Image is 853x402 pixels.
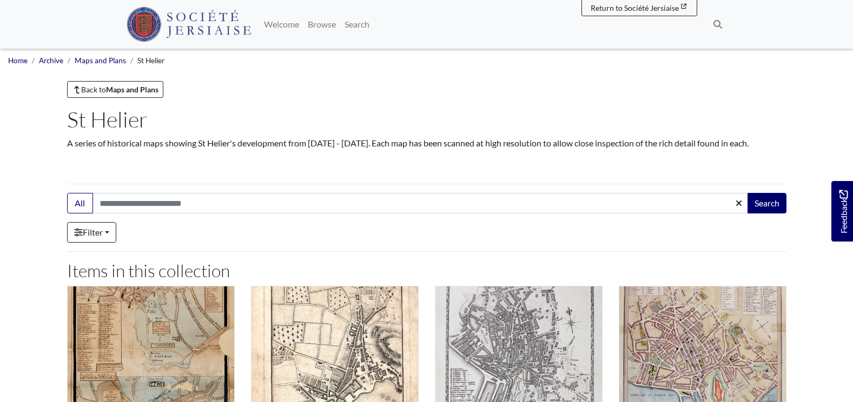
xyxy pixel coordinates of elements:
[8,56,28,65] a: Home
[748,193,786,213] button: Search
[137,56,164,65] span: St Helier
[67,81,164,98] a: Back toMaps and Plans
[837,190,850,233] span: Feedback
[67,137,786,150] p: A series of historical maps showing St Helier's development from [DATE] - [DATE]. Each map has be...
[67,260,786,281] h2: Items in this collection
[106,85,158,94] strong: Maps and Plans
[260,14,303,35] a: Welcome
[127,7,252,42] img: Société Jersiaise
[67,106,786,132] h1: St Helier
[75,56,126,65] a: Maps and Plans
[92,193,749,213] input: Search this collection...
[67,193,93,213] button: All
[67,222,116,243] a: Filter
[39,56,63,65] a: Archive
[591,3,679,12] span: Return to Société Jersiaise
[340,14,374,35] a: Search
[831,181,853,242] a: Would you like to provide feedback?
[303,14,340,35] a: Browse
[127,4,252,44] a: Société Jersiaise logo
